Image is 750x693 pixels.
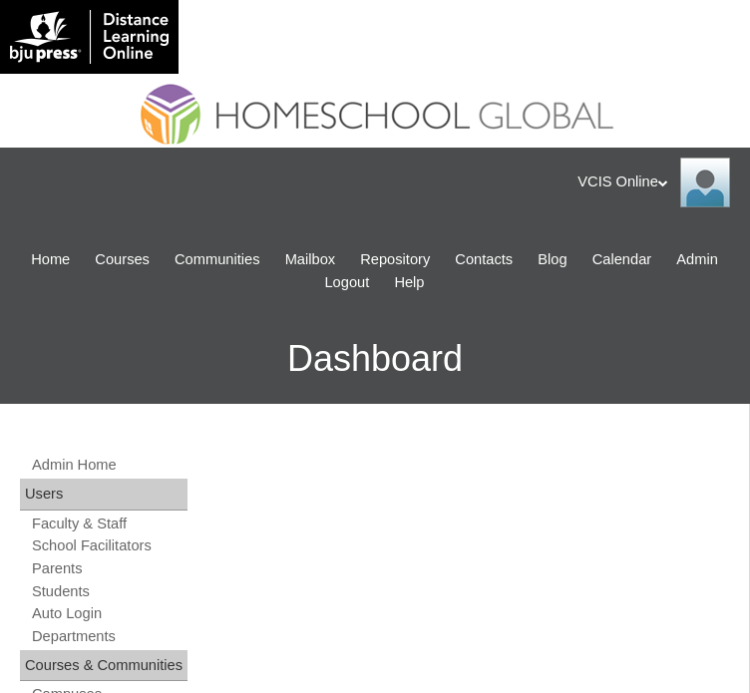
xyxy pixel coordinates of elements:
a: Mailbox [275,248,346,271]
a: Calendar [582,248,661,271]
span: Admin [676,248,718,271]
span: Blog [538,248,566,271]
h3: Dashboard [10,314,740,404]
a: Auto Login [30,604,187,623]
a: Home [21,248,80,271]
a: Logout [314,271,379,294]
span: Contacts [455,248,513,271]
span: Courses [95,248,150,271]
img: logo-white.png [10,10,169,64]
a: Admin [666,248,728,271]
span: Logout [324,271,369,294]
div: Users [20,479,187,511]
a: Contacts [445,248,523,271]
span: Repository [360,248,430,271]
a: Courses [85,248,160,271]
a: Faculty & Staff [30,515,187,533]
a: Students [30,582,187,601]
a: Admin Home [30,456,187,475]
a: Departments [30,627,187,646]
img: VCIS Online Admin [680,158,730,207]
a: Blog [528,248,576,271]
span: Home [31,248,70,271]
a: Repository [350,248,440,271]
a: School Facilitators [30,536,187,555]
a: Parents [30,559,187,578]
a: Help [384,271,434,294]
div: VCIS Online [20,158,730,207]
div: Courses & Communities [20,650,187,682]
span: Calendar [592,248,651,271]
a: Communities [165,248,270,271]
span: Mailbox [285,248,336,271]
img: logo2.png [113,74,638,146]
span: Help [394,271,424,294]
span: Communities [175,248,260,271]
